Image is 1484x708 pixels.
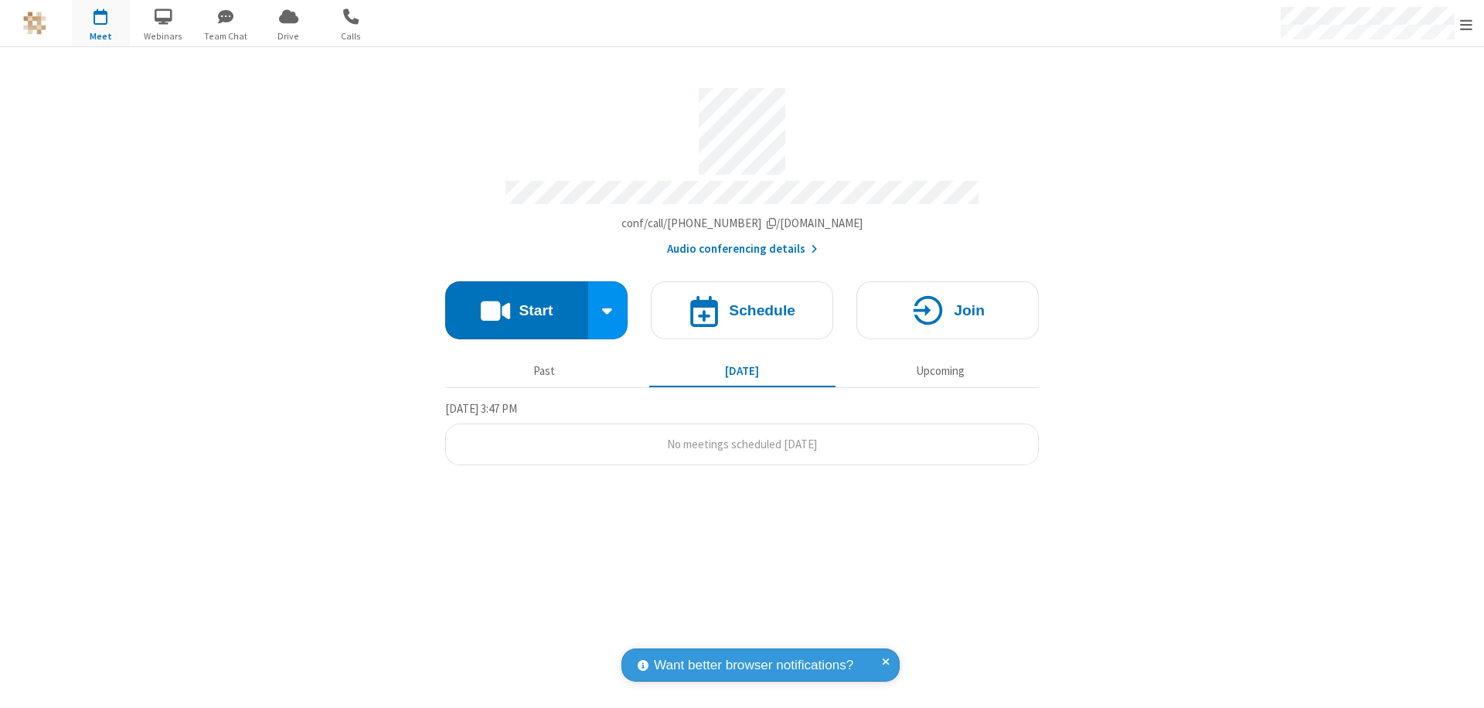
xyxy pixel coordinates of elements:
[667,437,817,451] span: No meetings scheduled [DATE]
[729,303,795,318] h4: Schedule
[451,356,638,386] button: Past
[445,281,588,339] button: Start
[445,400,1039,466] section: Today's Meetings
[134,29,192,43] span: Webinars
[445,77,1039,258] section: Account details
[197,29,255,43] span: Team Chat
[649,356,836,386] button: [DATE]
[667,240,818,258] button: Audio conferencing details
[260,29,318,43] span: Drive
[445,401,517,416] span: [DATE] 3:47 PM
[856,281,1039,339] button: Join
[72,29,130,43] span: Meet
[621,215,863,233] button: Copy my meeting room linkCopy my meeting room link
[847,356,1033,386] button: Upcoming
[954,303,985,318] h4: Join
[519,303,553,318] h4: Start
[654,655,853,676] span: Want better browser notifications?
[621,216,863,230] span: Copy my meeting room link
[1445,668,1472,697] iframe: Chat
[651,281,833,339] button: Schedule
[322,29,380,43] span: Calls
[23,12,46,35] img: QA Selenium DO NOT DELETE OR CHANGE
[588,281,628,339] div: Start conference options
